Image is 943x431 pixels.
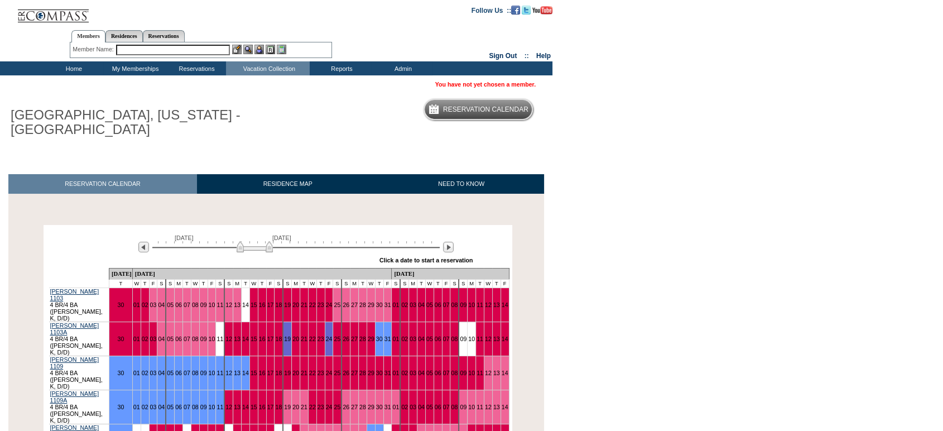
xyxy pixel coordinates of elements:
[234,404,240,410] a: 13
[333,280,341,288] td: S
[392,404,399,410] a: 01
[208,280,216,288] td: F
[426,404,433,410] a: 05
[460,336,466,342] a: 09
[209,336,215,342] a: 10
[142,370,148,376] a: 02
[275,280,283,288] td: S
[343,370,349,376] a: 26
[251,404,257,410] a: 15
[157,280,166,288] td: S
[150,370,157,376] a: 03
[325,280,333,288] td: F
[117,404,124,410] a: 30
[8,106,258,140] h1: [GEOGRAPHIC_DATA], [US_STATE] - [GEOGRAPHIC_DATA]
[138,242,149,252] img: Previous
[359,301,366,308] a: 28
[485,336,492,342] a: 12
[158,404,165,410] a: 04
[409,280,417,288] td: M
[49,390,109,424] td: 4 BR/4 BA ([PERSON_NAME], K, D/D)
[158,301,165,308] a: 04
[392,370,399,376] a: 01
[451,336,458,342] a: 08
[451,370,458,376] a: 08
[200,301,207,308] a: 09
[49,288,109,322] td: 4 BR/4 BA ([PERSON_NAME], K, D/D)
[418,336,425,342] a: 04
[368,336,374,342] a: 29
[460,404,466,410] a: 09
[249,280,258,288] td: W
[225,370,232,376] a: 12
[368,370,374,376] a: 29
[410,404,416,410] a: 03
[426,336,433,342] a: 05
[150,301,157,308] a: 03
[234,336,240,342] a: 13
[165,61,226,75] td: Reservations
[192,301,199,308] a: 08
[200,404,207,410] a: 09
[359,280,367,288] td: T
[158,370,165,376] a: 04
[301,301,307,308] a: 21
[343,301,349,308] a: 26
[243,45,253,54] img: View
[443,301,450,308] a: 07
[225,404,232,410] a: 12
[158,336,165,342] a: 04
[351,404,358,410] a: 27
[42,61,103,75] td: Home
[334,370,340,376] a: 25
[316,280,325,288] td: T
[317,301,324,308] a: 23
[493,404,500,410] a: 13
[426,301,433,308] a: 05
[443,370,450,376] a: 07
[334,301,340,308] a: 25
[359,370,366,376] a: 28
[326,301,333,308] a: 24
[109,280,132,288] td: T
[242,336,249,342] a: 14
[435,336,441,342] a: 06
[443,242,454,252] img: Next
[443,106,528,113] h5: Reservation Calendar
[166,280,174,288] td: S
[308,280,316,288] td: W
[443,404,450,410] a: 07
[359,404,366,410] a: 28
[493,301,500,308] a: 13
[493,370,500,376] a: 13
[216,301,223,308] a: 11
[225,336,232,342] a: 12
[133,336,140,342] a: 01
[468,301,475,308] a: 10
[309,336,316,342] a: 22
[192,404,199,410] a: 08
[468,404,475,410] a: 10
[275,301,282,308] a: 18
[109,269,132,280] td: [DATE]
[182,280,191,288] td: T
[251,301,257,308] a: 15
[378,174,544,194] a: NEED TO KNOW
[350,280,359,288] td: M
[175,404,182,410] a: 06
[275,370,282,376] a: 18
[284,336,291,342] a: 19
[492,280,501,288] td: T
[184,370,190,376] a: 07
[309,301,316,308] a: 22
[292,301,299,308] a: 20
[502,370,508,376] a: 14
[117,336,124,342] a: 30
[175,336,182,342] a: 06
[477,336,483,342] a: 11
[284,301,291,308] a: 19
[267,404,274,410] a: 17
[522,6,531,13] a: Follow us on Twitter
[272,234,291,241] span: [DATE]
[326,404,333,410] a: 24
